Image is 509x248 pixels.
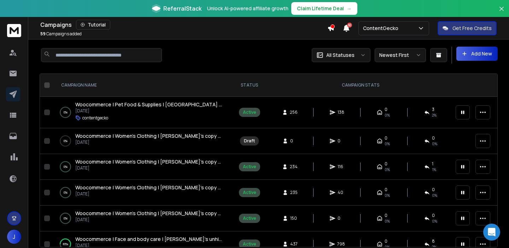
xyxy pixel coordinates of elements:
[7,230,21,244] button: J
[75,158,222,165] a: Woocommerce | Women's Clothing | [PERSON_NAME]'s copy v3 | [GEOGRAPHIC_DATA] | [DATE]
[497,4,506,21] button: Close banner
[385,213,387,218] span: 0
[53,128,229,154] td: 0%Woocommerce | Women's Clothing | [PERSON_NAME]'s copy V4 | [GEOGRAPHIC_DATA] | [DATE][DATE]
[82,115,108,121] p: contentgecko
[483,224,500,241] div: Open Intercom Messenger
[53,154,229,180] td: 0%Woocommerce | Women's Clothing | [PERSON_NAME]'s copy v3 | [GEOGRAPHIC_DATA] | [DATE][DATE]
[64,137,68,144] p: 0 %
[385,187,387,193] span: 0
[75,184,300,191] span: Woocommerce | Women's Clothing | [PERSON_NAME]'s copy v2 | [GEOGRAPHIC_DATA] | [DATE]
[40,31,46,37] span: 59
[75,210,222,217] a: Woocommerce | Women's Clothing | [PERSON_NAME]'s copy v1 | [GEOGRAPHIC_DATA] | [DATE]
[64,163,68,170] p: 0 %
[432,193,437,198] span: 0 %
[452,25,492,32] p: Get Free Credits
[338,190,345,195] span: 40
[75,108,222,114] p: [DATE]
[338,215,345,221] span: 0
[385,161,387,167] span: 0
[64,189,68,196] p: 0 %
[338,138,345,144] span: 0
[337,241,345,247] span: 798
[243,215,256,221] div: Active
[75,236,222,243] a: Woocommerce | Face and body care | [PERSON_NAME]'s unhinged copy | [GEOGRAPHIC_DATA] | [DATE]
[432,213,435,218] span: 0
[385,193,390,198] span: 0%
[385,218,390,224] span: 0%
[432,112,437,118] span: 2 %
[347,23,352,28] span: 50
[75,217,222,223] p: [DATE]
[63,241,68,248] p: 83 %
[64,109,68,116] p: 0 %
[75,158,300,165] span: Woocommerce | Women's Clothing | [PERSON_NAME]'s copy v3 | [GEOGRAPHIC_DATA] | [DATE]
[75,101,222,108] a: Woocommerce | Pet Food & Supplies | [GEOGRAPHIC_DATA] | Eerik's unhinged, shorter | [DATE]
[64,215,68,222] p: 0 %
[207,5,288,12] p: Unlock AI-powered affiliate growth
[53,180,229,206] td: 0%Woocommerce | Women's Clothing | [PERSON_NAME]'s copy v2 | [GEOGRAPHIC_DATA] | [DATE][DATE]
[163,4,201,13] span: ReferralStack
[75,132,300,139] span: Woocommerce | Women's Clothing | [PERSON_NAME]'s copy V4 | [GEOGRAPHIC_DATA] | [DATE]
[432,141,437,147] span: 0%
[269,74,451,97] th: CAMPAIGN STATS
[338,164,345,170] span: 116
[432,107,434,112] span: 3
[243,164,256,170] div: Active
[385,135,387,141] span: 0
[290,138,297,144] span: 0
[438,21,497,35] button: Get Free Credits
[290,215,297,221] span: 150
[375,48,426,62] button: Newest First
[385,112,390,118] span: 0%
[363,25,401,32] p: ContentGecko
[53,97,229,128] td: 0%Woocommerce | Pet Food & Supplies | [GEOGRAPHIC_DATA] | Eerik's unhinged, shorter | [DATE][DATE...
[53,206,229,231] td: 0%Woocommerce | Women's Clothing | [PERSON_NAME]'s copy v1 | [GEOGRAPHIC_DATA] | [DATE][DATE]
[40,31,82,37] p: Campaigns added
[385,167,390,172] span: 0%
[75,101,300,108] span: Woocommerce | Pet Food & Supplies | [GEOGRAPHIC_DATA] | Eerik's unhinged, shorter | [DATE]
[290,241,298,247] span: 437
[290,164,298,170] span: 234
[326,52,355,59] p: All Statuses
[290,190,298,195] span: 235
[432,135,435,141] span: 0
[385,107,387,112] span: 0
[432,218,437,224] span: 0%
[40,20,327,30] div: Campaigns
[75,184,222,191] a: Woocommerce | Women's Clothing | [PERSON_NAME]'s copy v2 | [GEOGRAPHIC_DATA] | [DATE]
[432,161,433,167] span: 1
[456,47,498,61] button: Add New
[75,132,222,140] a: Woocommerce | Women's Clothing | [PERSON_NAME]'s copy V4 | [GEOGRAPHIC_DATA] | [DATE]
[75,236,321,242] span: Woocommerce | Face and body care | [PERSON_NAME]'s unhinged copy | [GEOGRAPHIC_DATA] | [DATE]
[291,2,357,15] button: Claim Lifetime Deal→
[75,191,222,197] p: [DATE]
[75,140,222,145] p: [DATE]
[243,110,256,115] div: Active
[75,165,222,171] p: [DATE]
[432,187,435,193] span: 0
[338,110,345,115] span: 138
[432,238,435,244] span: 8
[229,74,269,97] th: STATUS
[76,20,110,30] button: Tutorial
[347,5,352,12] span: →
[432,167,436,172] span: 1 %
[290,110,298,115] span: 256
[244,138,255,144] div: Draft
[75,210,299,217] span: Woocommerce | Women's Clothing | [PERSON_NAME]'s copy v1 | [GEOGRAPHIC_DATA] | [DATE]
[243,241,256,247] div: Active
[243,190,256,195] div: Active
[385,141,390,147] span: 0%
[385,238,387,244] span: 0
[53,74,229,97] th: CAMPAIGN NAME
